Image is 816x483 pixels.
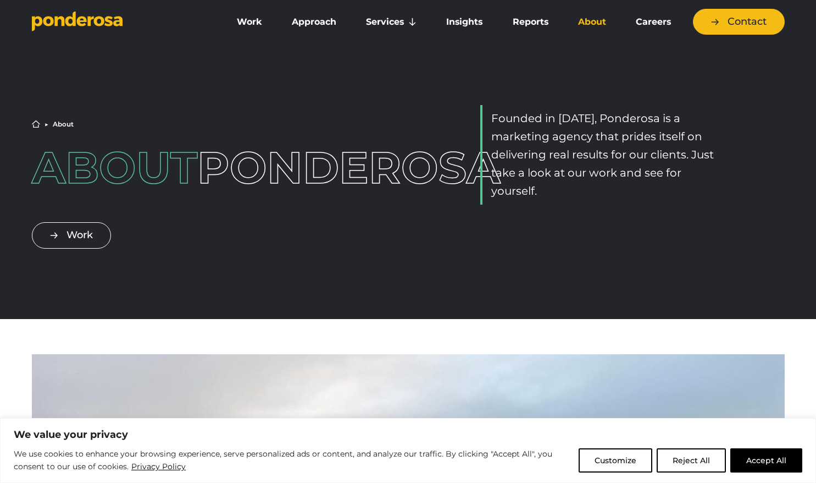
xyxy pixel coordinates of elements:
a: Reports [500,10,561,34]
li: ▶︎ [45,121,48,128]
a: Go to homepage [32,11,208,33]
span: About [32,141,197,194]
a: Home [32,120,40,128]
a: About [565,10,619,34]
button: Accept All [730,448,802,473]
a: Privacy Policy [131,460,186,473]
p: We use cookies to enhance your browsing experience, serve personalized ads or content, and analyz... [14,448,570,474]
a: Work [32,222,111,248]
a: Contact [693,9,785,35]
button: Customize [579,448,652,473]
h1: Ponderosa [32,146,336,190]
a: Careers [623,10,684,34]
a: Services [353,10,429,34]
p: Founded in [DATE], Ponderosa is a marketing agency that prides itself on delivering real results ... [491,109,720,200]
li: About [53,121,74,128]
a: Insights [434,10,495,34]
button: Reject All [657,448,726,473]
p: We value your privacy [14,428,802,441]
a: Work [224,10,275,34]
a: Approach [279,10,349,34]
